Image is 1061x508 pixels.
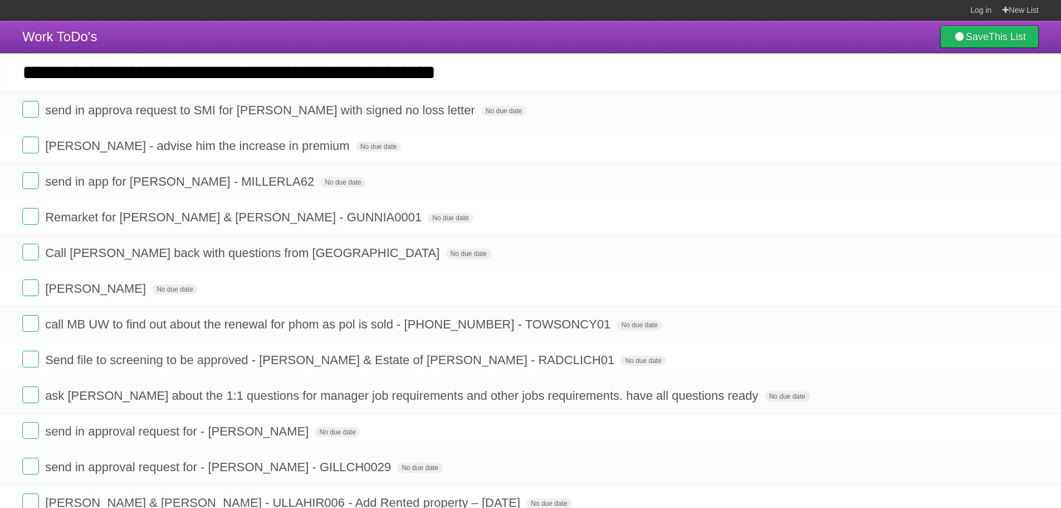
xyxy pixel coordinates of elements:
[22,101,39,118] label: Done
[22,172,39,189] label: Done
[45,424,311,438] span: send in approval request for - [PERSON_NAME]
[481,106,526,116] span: No due date
[617,320,662,330] span: No due date
[22,244,39,260] label: Done
[45,317,613,331] span: call MB UW to find out about the renewal for phom as pol is sold - [PHONE_NUMBER] - TOWSONCY01
[152,284,197,294] span: No due date
[356,142,401,152] span: No due date
[446,249,491,259] span: No due date
[45,353,617,367] span: Send file to screening to be approved - [PERSON_NAME] & Estate of [PERSON_NAME] - RADCLICH01
[45,460,394,474] span: send in approval request for - [PERSON_NAME] - GILLCH0029
[45,389,761,403] span: ask [PERSON_NAME] about the 1:1 questions for manager job requirements and other jobs requirement...
[22,315,39,332] label: Done
[989,31,1026,42] b: This List
[22,279,39,296] label: Done
[428,213,473,223] span: No due date
[765,391,810,401] span: No due date
[320,177,365,187] span: No due date
[22,208,39,225] label: Done
[22,137,39,153] label: Done
[45,103,478,117] span: send in approva request to SMI for [PERSON_NAME] with signed no loss letter
[45,139,353,153] span: [PERSON_NAME] - advise him the increase in premium
[45,282,149,296] span: [PERSON_NAME]
[620,356,666,366] span: No due date
[45,246,442,260] span: Call [PERSON_NAME] back with questions from [GEOGRAPHIC_DATA]
[22,458,39,475] label: Done
[45,210,424,224] span: Remarket for [PERSON_NAME] & [PERSON_NAME] - GUNNIA0001
[22,422,39,439] label: Done
[22,29,97,44] span: Work ToDo's
[22,351,39,367] label: Done
[397,463,442,473] span: No due date
[22,386,39,403] label: Done
[315,427,360,437] span: No due date
[45,175,317,188] span: send in app for [PERSON_NAME] - MILLERLA62
[940,26,1039,48] a: SaveThis List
